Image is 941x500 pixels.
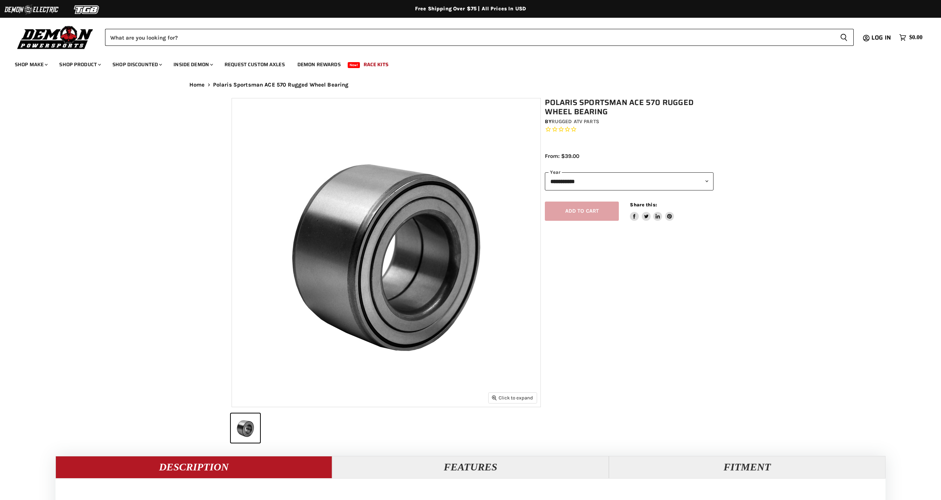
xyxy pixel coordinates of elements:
span: $0.00 [909,34,923,41]
button: Fitment [609,456,886,478]
a: Shop Discounted [107,57,166,72]
button: Search [834,29,854,46]
button: Features [332,456,609,478]
span: Rated 0.0 out of 5 stars 0 reviews [545,126,714,134]
span: From: $39.00 [545,153,579,159]
img: Polaris Sportsman ACE 570 Rugged Wheel Bearing [232,98,540,407]
a: Shop Product [54,57,105,72]
div: by [545,118,714,126]
a: Shop Make [9,57,52,72]
aside: Share this: [630,202,674,221]
img: Demon Electric Logo 2 [4,3,59,17]
span: Share this: [630,202,657,207]
nav: Breadcrumbs [175,82,766,88]
a: Demon Rewards [292,57,346,72]
button: Polaris Sportsman ACE 570 Rugged Wheel Bearing thumbnail [231,413,260,443]
input: Search [105,29,834,46]
h1: Polaris Sportsman ACE 570 Rugged Wheel Bearing [545,98,714,116]
img: Demon Powersports [15,24,96,50]
a: Log in [868,34,896,41]
ul: Main menu [9,54,921,72]
span: Polaris Sportsman ACE 570 Rugged Wheel Bearing [213,82,349,88]
a: Rugged ATV Parts [552,118,599,125]
select: year [545,172,714,190]
span: Click to expand [492,395,533,401]
form: Product [105,29,854,46]
a: Inside Demon [168,57,217,72]
button: Description [55,456,332,478]
img: TGB Logo 2 [59,3,115,17]
a: $0.00 [896,32,926,43]
button: Click to expand [489,393,537,403]
span: Log in [871,33,891,42]
a: Request Custom Axles [219,57,290,72]
a: Home [189,82,205,88]
span: New! [348,62,360,68]
div: Free Shipping Over $75 | All Prices In USD [175,6,766,12]
a: Race Kits [358,57,394,72]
